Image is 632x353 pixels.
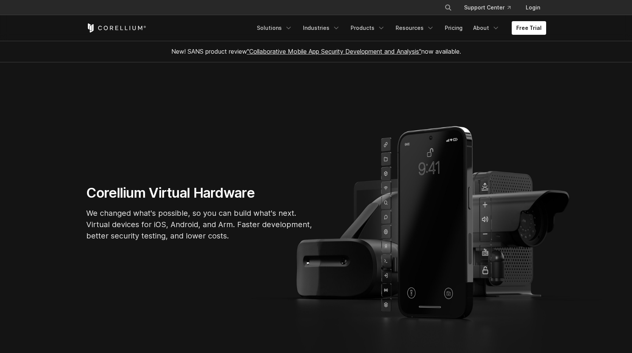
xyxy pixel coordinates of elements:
a: Solutions [252,21,297,35]
h1: Corellium Virtual Hardware [86,184,313,201]
span: New! SANS product review now available. [171,48,461,55]
a: "Collaborative Mobile App Security Development and Analysis" [247,48,421,55]
a: Products [346,21,390,35]
div: Navigation Menu [435,1,546,14]
a: Pricing [440,21,467,35]
button: Search [441,1,455,14]
a: Login [520,1,546,14]
a: Support Center [458,1,517,14]
a: About [469,21,504,35]
a: Resources [391,21,439,35]
a: Corellium Home [86,23,146,33]
a: Free Trial [512,21,546,35]
div: Navigation Menu [252,21,546,35]
p: We changed what's possible, so you can build what's next. Virtual devices for iOS, Android, and A... [86,207,313,242]
a: Industries [298,21,345,35]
